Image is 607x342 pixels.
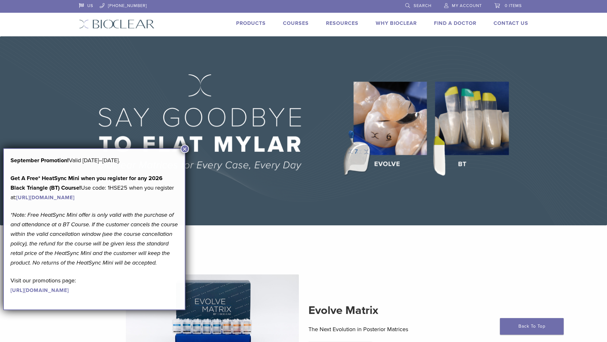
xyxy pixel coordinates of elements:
[79,19,155,29] img: Bioclear
[11,173,178,202] p: Use code: 1HSE25 when you register at:
[500,318,564,335] a: Back To Top
[308,303,481,318] h2: Evolve Matrix
[16,194,75,201] a: [URL][DOMAIN_NAME]
[11,156,178,165] p: Valid [DATE]–[DATE].
[11,175,163,191] strong: Get A Free* HeatSync Mini when you register for any 2026 Black Triangle (BT) Course!
[505,3,522,8] span: 0 items
[11,276,178,295] p: Visit our promotions page:
[283,20,309,26] a: Courses
[181,145,189,153] button: Close
[11,157,69,164] b: September Promotion!
[11,211,178,266] em: *Note: Free HeatSync Mini offer is only valid with the purchase of and attendance at a BT Course....
[494,20,528,26] a: Contact Us
[236,20,266,26] a: Products
[326,20,358,26] a: Resources
[308,324,481,334] p: The Next Evolution in Posterior Matrices
[434,20,476,26] a: Find A Doctor
[414,3,431,8] span: Search
[11,287,69,294] a: [URL][DOMAIN_NAME]
[376,20,417,26] a: Why Bioclear
[452,3,482,8] span: My Account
